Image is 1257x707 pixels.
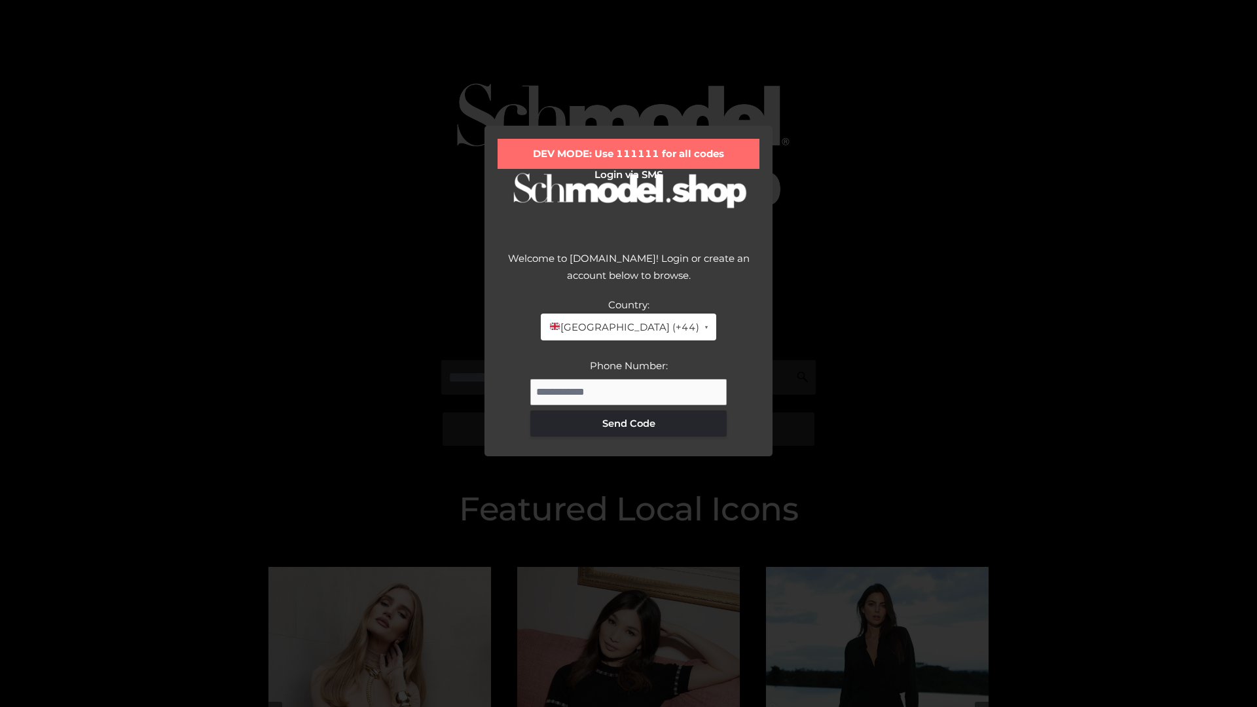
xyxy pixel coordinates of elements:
[498,169,759,181] h2: Login via SMS
[498,250,759,297] div: Welcome to [DOMAIN_NAME]! Login or create an account below to browse.
[530,410,727,437] button: Send Code
[550,321,560,331] img: 🇬🇧
[549,319,699,336] span: [GEOGRAPHIC_DATA] (+44)
[608,299,649,311] label: Country:
[590,359,668,372] label: Phone Number:
[498,139,759,169] div: DEV MODE: Use 111111 for all codes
